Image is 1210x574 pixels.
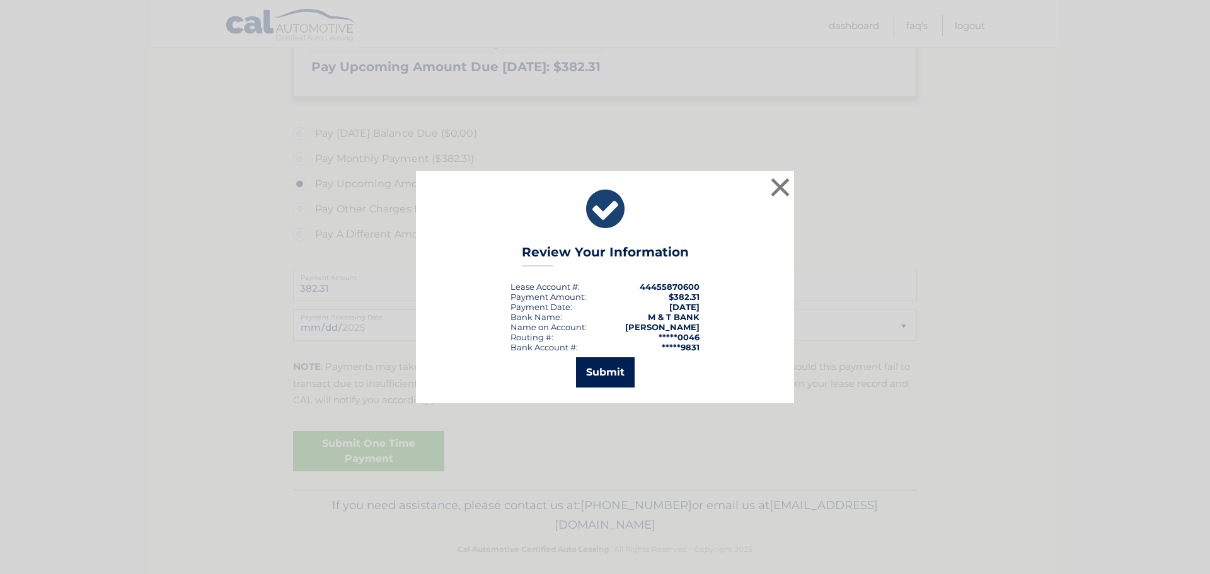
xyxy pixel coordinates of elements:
[510,292,586,302] div: Payment Amount:
[510,332,553,342] div: Routing #:
[510,282,580,292] div: Lease Account #:
[510,312,562,322] div: Bank Name:
[510,302,572,312] div: :
[669,302,700,312] span: [DATE]
[522,244,689,267] h3: Review Your Information
[576,357,635,387] button: Submit
[669,292,700,302] span: $382.31
[510,302,570,312] span: Payment Date
[510,342,578,352] div: Bank Account #:
[648,312,700,322] strong: M & T BANK
[768,175,793,200] button: ×
[510,322,587,332] div: Name on Account:
[640,282,700,292] strong: 44455870600
[625,322,700,332] strong: [PERSON_NAME]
